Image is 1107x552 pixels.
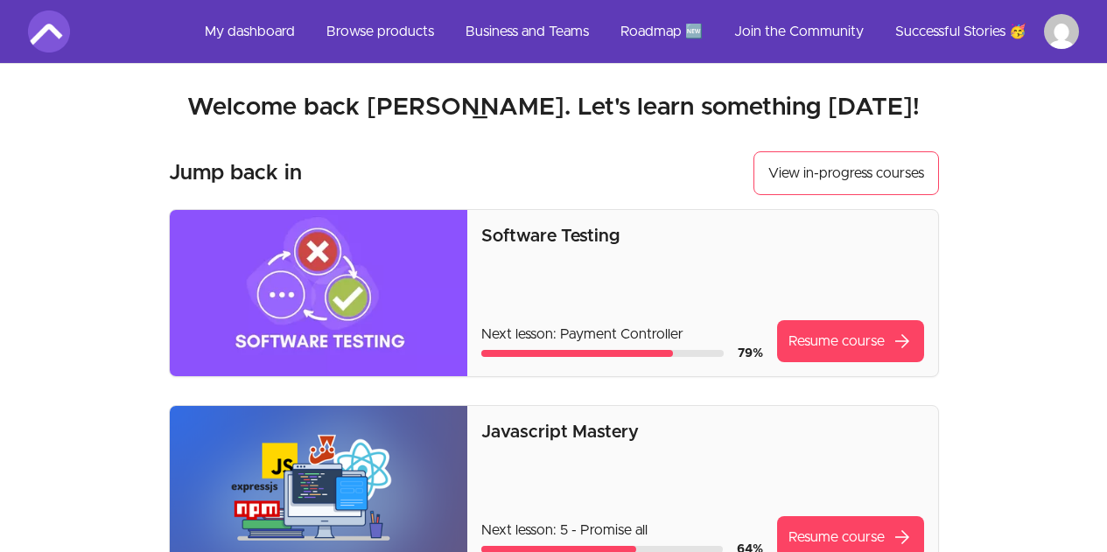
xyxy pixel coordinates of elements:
a: My dashboard [191,10,309,52]
a: Resume coursearrow_forward [777,320,924,362]
nav: Main [191,10,1079,52]
a: Business and Teams [452,10,603,52]
h3: Jump back in [169,159,302,187]
p: Next lesson: 5 - Promise all [481,520,762,541]
a: Roadmap 🆕 [606,10,717,52]
a: Browse products [312,10,448,52]
span: arrow_forward [892,527,913,548]
p: Software Testing [481,224,923,248]
span: arrow_forward [892,331,913,352]
div: Course progress [481,350,723,357]
h2: Welcome back [PERSON_NAME]. Let's learn something [DATE]! [28,92,1079,123]
span: 79 % [738,347,763,360]
a: Successful Stories 🥳 [881,10,1040,52]
img: Product image for Software Testing [170,210,468,376]
img: Amigoscode logo [28,10,70,52]
img: Profile image for Mohammed GAMGAMI [1044,14,1079,49]
p: Next lesson: Payment Controller [481,324,762,345]
a: View in-progress courses [753,151,939,195]
a: Join the Community [720,10,878,52]
p: Javascript Mastery [481,420,923,444]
